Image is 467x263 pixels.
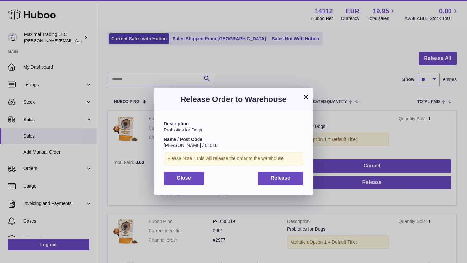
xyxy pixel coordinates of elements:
img: website_grey.svg [10,17,16,22]
strong: Description [164,121,189,126]
img: logo_orange.svg [10,10,16,16]
div: Keywords by Traffic [72,38,109,42]
button: Release [258,172,304,185]
div: Domain Overview [25,38,58,42]
strong: Name / Post Code [164,137,202,142]
img: tab_keywords_by_traffic_grey.svg [65,38,70,43]
span: Release [271,175,291,181]
span: Probiotics for Dogs [164,127,202,132]
button: Close [164,172,204,185]
span: [PERSON_NAME] / 01010 [164,143,218,148]
span: Close [177,175,191,181]
h3: Release Order to Warehouse [164,94,303,105]
img: tab_domain_overview_orange.svg [18,38,23,43]
div: Domain: [DOMAIN_NAME] [17,17,71,22]
div: v 4.0.25 [18,10,32,16]
div: Please Note : This will release the order to the warehouse [164,152,303,165]
button: × [302,93,310,101]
